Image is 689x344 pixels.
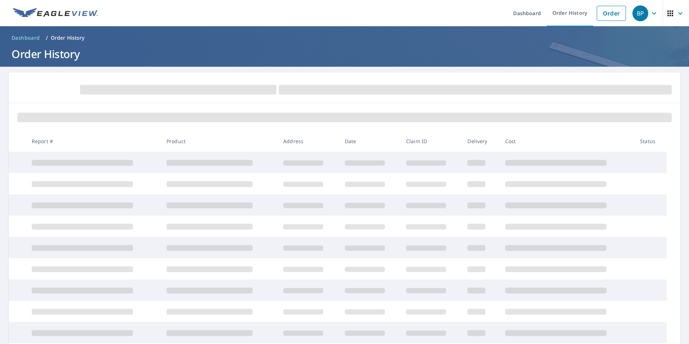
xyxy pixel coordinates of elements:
[339,131,400,152] th: Date
[13,8,98,19] img: EV Logo
[632,5,648,21] div: BP
[51,34,85,41] p: Order History
[26,131,161,152] th: Report #
[9,32,43,44] a: Dashboard
[634,131,667,152] th: Status
[161,131,277,152] th: Product
[277,131,339,152] th: Address
[499,131,634,152] th: Cost
[12,34,40,41] span: Dashboard
[400,131,462,152] th: Claim ID
[597,6,626,21] a: Order
[462,131,499,152] th: Delivery
[46,34,48,42] li: /
[9,47,680,61] h1: Order History
[9,32,680,44] nav: breadcrumb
